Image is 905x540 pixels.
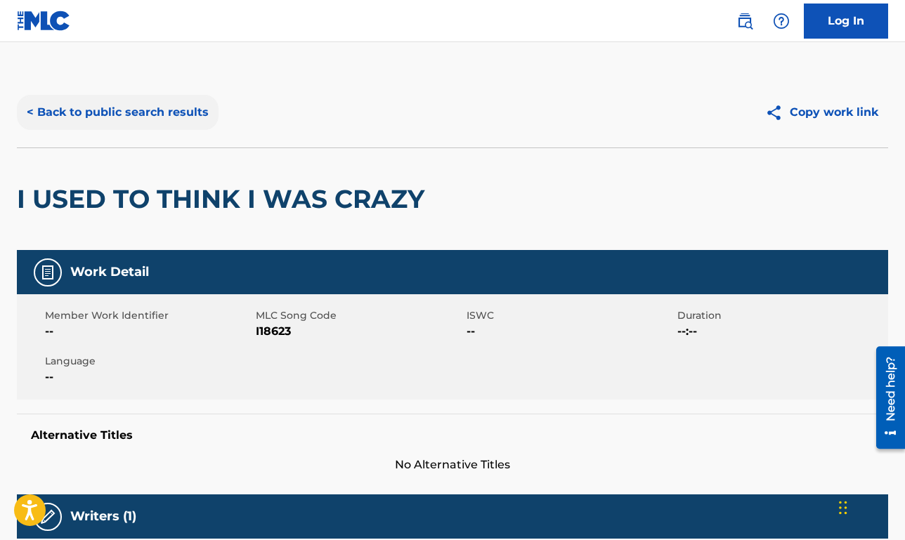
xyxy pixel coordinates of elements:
img: MLC Logo [17,11,71,31]
a: Public Search [731,7,759,35]
a: Log In [804,4,888,39]
iframe: Resource Center [866,341,905,454]
h5: Alternative Titles [31,428,874,442]
div: Help [767,7,795,35]
span: MLC Song Code [256,308,463,323]
h5: Writers (1) [70,508,136,525]
img: Copy work link [765,104,790,121]
span: Language [45,354,252,369]
img: search [736,13,753,29]
button: Copy work link [755,95,888,130]
span: Member Work Identifier [45,308,252,323]
span: -- [467,323,674,340]
h5: Work Detail [70,264,149,280]
div: Drag [839,487,847,529]
iframe: Chat Widget [835,473,905,540]
button: < Back to public search results [17,95,219,130]
span: -- [45,323,252,340]
span: No Alternative Titles [17,456,888,473]
img: Writers [39,508,56,525]
span: Duration [677,308,885,323]
h2: I USED TO THINK I WAS CRAZY [17,183,431,215]
span: -- [45,369,252,386]
span: --:-- [677,323,885,340]
span: ISWC [467,308,674,323]
img: Work Detail [39,264,56,281]
img: help [773,13,790,29]
span: I18623 [256,323,463,340]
